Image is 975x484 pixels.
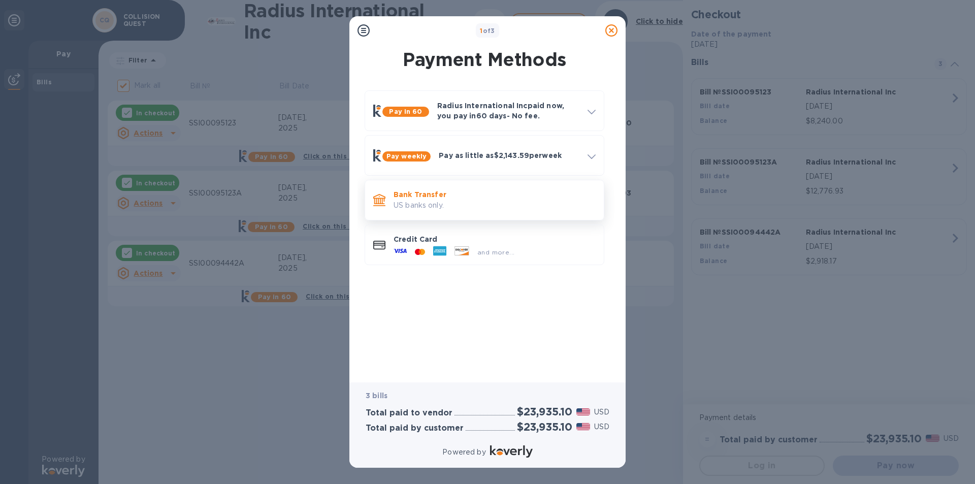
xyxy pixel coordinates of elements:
[366,392,387,400] b: 3 bills
[366,408,452,418] h3: Total paid to vendor
[490,445,533,458] img: Logo
[517,421,572,433] h2: $23,935.10
[439,150,579,160] p: Pay as little as $2,143.59 per week
[366,424,464,433] h3: Total paid by customer
[477,248,514,256] span: and more...
[517,405,572,418] h2: $23,935.10
[437,101,579,121] p: Radius International Inc paid now, you pay in 60 days - No fee.
[594,422,609,432] p: USD
[394,234,596,244] p: Credit Card
[576,423,590,430] img: USD
[480,27,482,35] span: 1
[480,27,495,35] b: of 3
[576,408,590,415] img: USD
[394,200,596,211] p: US banks only.
[386,152,427,160] b: Pay weekly
[442,447,485,458] p: Powered by
[394,189,596,200] p: Bank Transfer
[389,108,422,115] b: Pay in 60
[363,49,606,70] h1: Payment Methods
[594,407,609,417] p: USD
